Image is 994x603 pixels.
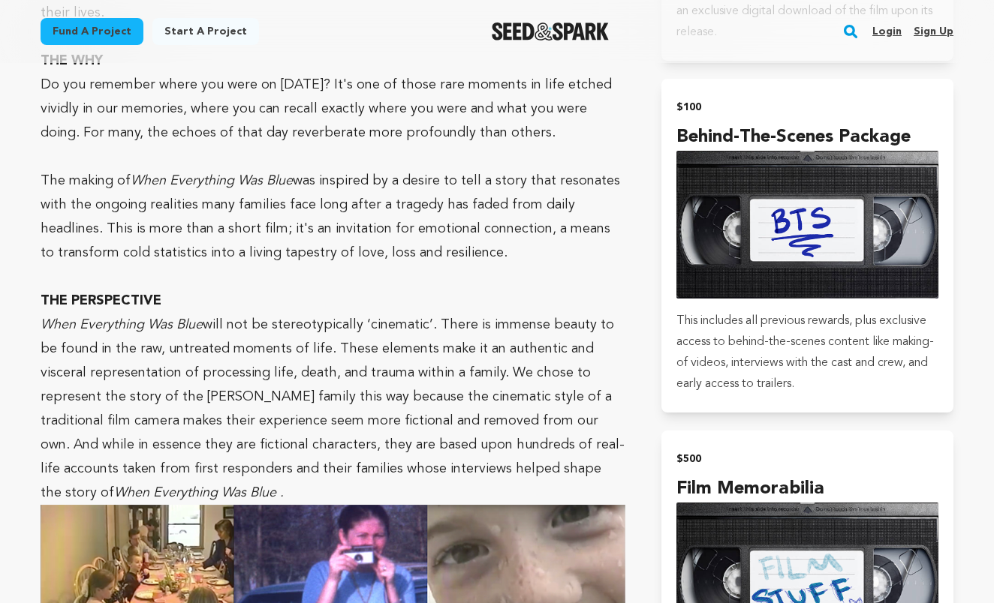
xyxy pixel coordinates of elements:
a: Login [872,19,902,43]
h4: Behind-the-Scenes Package [676,124,938,151]
p: The making of was inspired by a desire to tell a story that resonates with the ongoing realities ... [41,169,625,265]
em: When Everything Was Blue [41,318,203,331]
strong: THE PERSPECTIVE [41,294,161,307]
p: This includes all previous rewards, plus exclusive access to behind-the-scenes content like makin... [676,310,938,394]
button: $100 Behind-the-Scenes Package incentive This includes all previous rewards, plus exclusive acces... [661,79,953,412]
img: incentive [676,151,938,298]
em: When Everything Was Blue [131,174,293,187]
strong: THE WHY [41,54,103,67]
h2: $500 [676,448,938,469]
a: Fund a project [41,18,143,45]
em: When Everything Was Blue . [114,486,284,499]
img: Seed&Spark Logo Dark Mode [492,22,610,40]
h2: $100 [676,97,938,118]
p: will not be stereotypically ‘cinematic’. There is immense beauty to be found in the raw, untreate... [41,313,625,505]
p: Do you remember where you were on [DATE]? It's one of those rare moments in life etched vividly i... [41,73,625,145]
a: Start a project [152,18,259,45]
a: Seed&Spark Homepage [492,22,610,40]
h4: Film Memorabilia [676,475,938,502]
a: Sign up [914,19,953,43]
